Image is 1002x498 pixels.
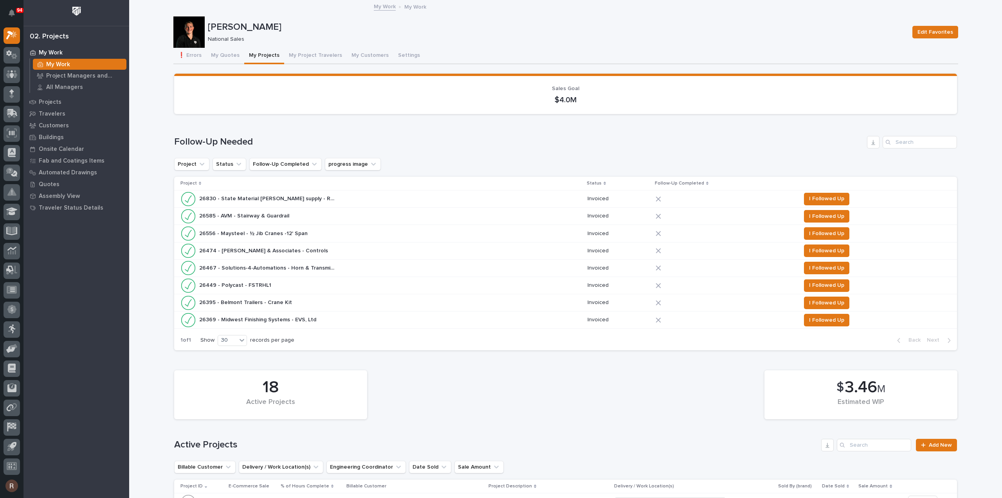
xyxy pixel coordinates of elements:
[174,158,209,170] button: Project
[347,48,393,64] button: My Customers
[588,196,649,202] p: Invoiced
[46,84,83,91] p: All Managers
[199,211,291,219] p: 26585 - AVM - Stairway & Guardrail
[187,398,354,415] div: Active Projects
[804,227,849,240] button: I Followed Up
[836,380,844,395] span: $
[326,461,406,473] button: Engineering Coordinator
[23,178,129,190] a: Quotes
[208,22,906,33] p: [PERSON_NAME]
[174,277,957,294] tr: 26449 - Polycast - FSTRHL126449 - Polycast - FSTRHL1 InvoicedI Followed Up
[924,337,957,344] button: Next
[39,49,63,56] p: My Work
[174,225,957,242] tr: 26556 - Maysteel - ½ Jib Cranes -12' Span26556 - Maysteel - ½ Jib Cranes -12' Span InvoicedI Foll...
[454,461,504,473] button: Sale Amount
[180,482,203,491] p: Project ID
[552,86,579,91] span: Sales Goal
[883,136,957,148] input: Search
[4,478,20,494] button: users-avatar
[199,263,338,272] p: 26467 - Solutions-4-Automations - Horn & Transmitter
[200,337,214,344] p: Show
[39,181,59,188] p: Quotes
[174,311,957,329] tr: 26369 - Midwest Finishing Systems - EVS, Ltd26369 - Midwest Finishing Systems - EVS, Ltd Invoiced...
[614,482,674,491] p: Delivery / Work Location(s)
[778,482,812,491] p: Sold By (brand)
[206,48,244,64] button: My Quotes
[39,99,61,106] p: Projects
[588,265,649,272] p: Invoiced
[30,81,129,92] a: All Managers
[23,108,129,120] a: Travelers
[809,212,844,221] span: I Followed Up
[39,169,97,176] p: Automated Drawings
[30,70,129,81] a: Project Managers and Engineers
[17,7,22,13] p: 94
[587,179,602,188] p: Status
[239,461,323,473] button: Delivery / Work Location(s)
[809,194,844,203] span: I Followed Up
[374,2,396,11] a: My Work
[187,378,354,397] div: 18
[23,143,129,155] a: Onsite Calendar
[809,246,844,255] span: I Followed Up
[10,9,20,22] div: Notifications94
[822,482,845,491] p: Date Sold
[809,315,844,325] span: I Followed Up
[588,248,649,254] p: Invoiced
[174,208,957,225] tr: 26585 - AVM - Stairway & Guardrail26585 - AVM - Stairway & Guardrail InvoicedI Followed Up
[588,213,649,219] p: Invoiced
[184,95,948,105] p: $4.0M
[804,193,849,205] button: I Followed Up
[39,205,103,212] p: Traveler Status Details
[325,158,381,170] button: progress image
[655,179,704,188] p: Follow-Up Completed
[916,439,957,451] a: Add New
[809,263,844,273] span: I Followed Up
[39,110,65,118] p: Travelers
[588,317,649,323] p: Invoiced
[199,246,330,254] p: 26474 - [PERSON_NAME] & Associates - Controls
[488,482,532,491] p: Project Description
[588,299,649,306] p: Invoiced
[174,242,957,259] tr: 26474 - [PERSON_NAME] & Associates - Controls26474 - [PERSON_NAME] & Associates - Controls Invoic...
[199,194,338,202] p: 26830 - State Material Mason supply - Replacement Electrotrack
[46,72,123,80] p: Project Managers and Engineers
[30,33,69,41] div: 02. Projects
[174,190,957,207] tr: 26830 - State Material [PERSON_NAME] supply - Replacement Electrotrack26830 - State Material [PER...
[912,26,958,38] button: Edit Favorites
[69,4,84,18] img: Workspace Logo
[393,48,425,64] button: Settings
[804,297,849,309] button: I Followed Up
[174,136,864,148] h1: Follow-Up Needed
[917,27,953,37] span: Edit Favorites
[174,439,818,451] h1: Active Projects
[39,158,105,165] p: Fab and Coatings Items
[845,379,877,396] span: 3.46
[23,47,129,58] a: My Work
[809,298,844,308] span: I Followed Up
[174,331,197,350] p: 1 of 1
[809,281,844,290] span: I Followed Up
[218,336,237,344] div: 30
[244,48,284,64] button: My Projects
[213,158,246,170] button: Status
[249,158,322,170] button: Follow-Up Completed
[250,337,294,344] p: records per page
[180,179,197,188] p: Project
[174,259,957,277] tr: 26467 - Solutions-4-Automations - Horn & Transmitter26467 - Solutions-4-Automations - Horn & Tran...
[804,262,849,274] button: I Followed Up
[23,202,129,214] a: Traveler Status Details
[588,230,649,237] p: Invoiced
[39,122,69,129] p: Customers
[858,482,888,491] p: Sale Amount
[837,439,911,451] div: Search
[46,61,70,68] p: My Work
[929,442,952,448] span: Add New
[804,314,849,326] button: I Followed Up
[199,229,309,237] p: 26556 - Maysteel - ½ Jib Cranes -12' Span
[39,193,80,200] p: Assembly View
[23,167,129,178] a: Automated Drawings
[30,59,129,70] a: My Work
[229,482,269,491] p: E-Commerce Sale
